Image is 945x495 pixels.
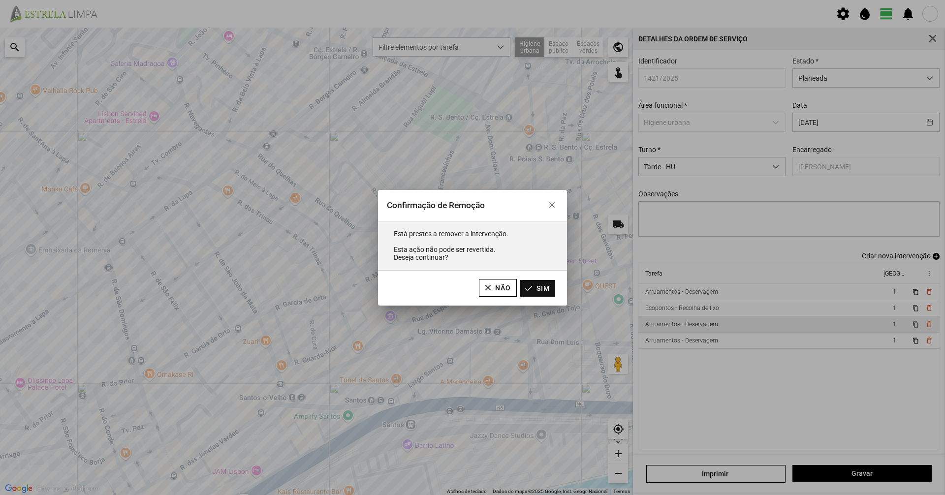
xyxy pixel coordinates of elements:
[495,284,511,292] span: Não
[479,279,517,297] button: Não
[387,200,485,210] span: Confirmação de Remoção
[520,280,555,297] button: Sim
[536,284,550,292] span: Sim
[394,230,508,261] span: Está prestes a remover a intervenção. Esta ação não pode ser revertida. Deseja continuar?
